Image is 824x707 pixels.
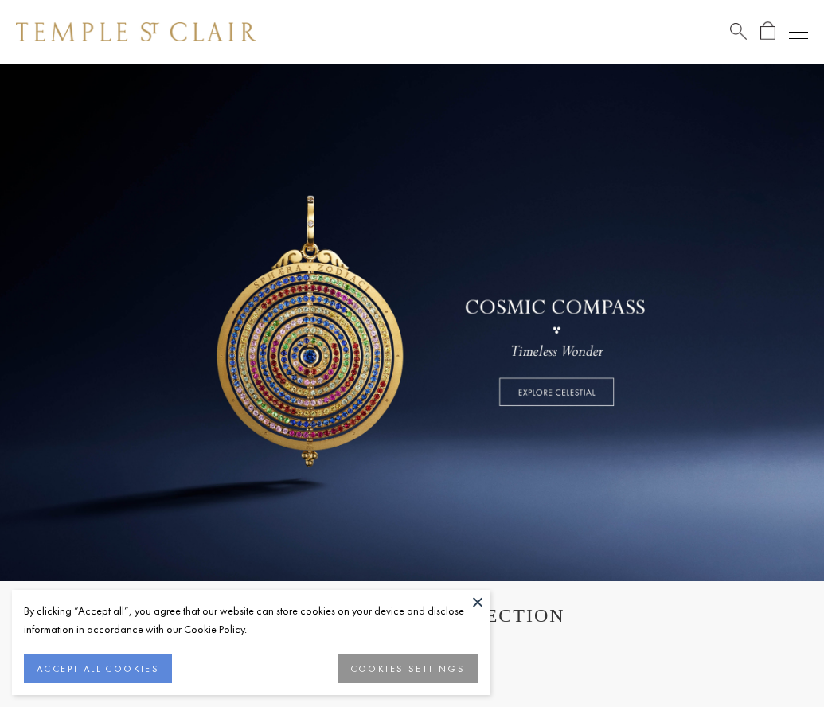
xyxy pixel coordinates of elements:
a: Open Shopping Bag [760,21,775,41]
a: Search [730,21,747,41]
button: COOKIES SETTINGS [338,654,478,683]
button: Open navigation [789,22,808,41]
img: Temple St. Clair [16,22,256,41]
div: By clicking “Accept all”, you agree that our website can store cookies on your device and disclos... [24,602,478,639]
button: ACCEPT ALL COOKIES [24,654,172,683]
